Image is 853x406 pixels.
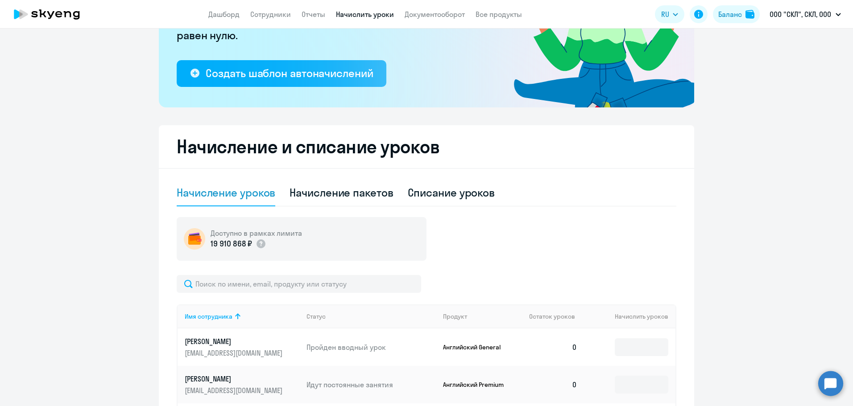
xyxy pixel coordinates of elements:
a: [PERSON_NAME][EMAIL_ADDRESS][DOMAIN_NAME] [185,374,299,395]
div: Списание уроков [408,185,495,200]
div: Начисление пакетов [290,185,393,200]
p: Английский General [443,343,510,351]
p: Пройден вводный урок [306,342,436,352]
div: Продукт [443,312,467,320]
a: Дашборд [208,10,240,19]
div: Статус [306,312,436,320]
div: Имя сотрудника [185,312,299,320]
p: 19 910 868 ₽ [211,238,252,250]
div: Создать шаблон автоначислений [206,66,373,80]
div: Имя сотрудника [185,312,232,320]
img: wallet-circle.png [184,228,205,250]
span: RU [661,9,669,20]
p: Английский Premium [443,381,510,389]
th: Начислить уроков [584,304,675,328]
div: Статус [306,312,326,320]
h5: Доступно в рамках лимита [211,228,302,238]
button: Создать шаблон автоначислений [177,60,386,87]
button: ООО "СКЛ", СКЛ, ООО [765,4,845,25]
div: Начисление уроков [177,185,275,200]
h2: Начисление и списание уроков [177,136,676,157]
button: Балансbalance [713,5,760,23]
a: Сотрудники [250,10,291,19]
a: [PERSON_NAME][EMAIL_ADDRESS][DOMAIN_NAME] [185,336,299,358]
div: Остаток уроков [529,312,584,320]
span: Остаток уроков [529,312,575,320]
div: Баланс [718,9,742,20]
p: Идут постоянные занятия [306,380,436,390]
input: Поиск по имени, email, продукту или статусу [177,275,421,293]
div: Продукт [443,312,522,320]
a: Документооборот [405,10,465,19]
p: ООО "СКЛ", СКЛ, ООО [770,9,831,20]
a: Все продукты [476,10,522,19]
img: balance [745,10,754,19]
p: [EMAIL_ADDRESS][DOMAIN_NAME] [185,385,285,395]
td: 0 [522,366,584,403]
a: Начислить уроки [336,10,394,19]
button: RU [655,5,684,23]
p: [PERSON_NAME] [185,336,285,346]
p: [EMAIL_ADDRESS][DOMAIN_NAME] [185,348,285,358]
a: Отчеты [302,10,325,19]
p: [PERSON_NAME] [185,374,285,384]
td: 0 [522,328,584,366]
